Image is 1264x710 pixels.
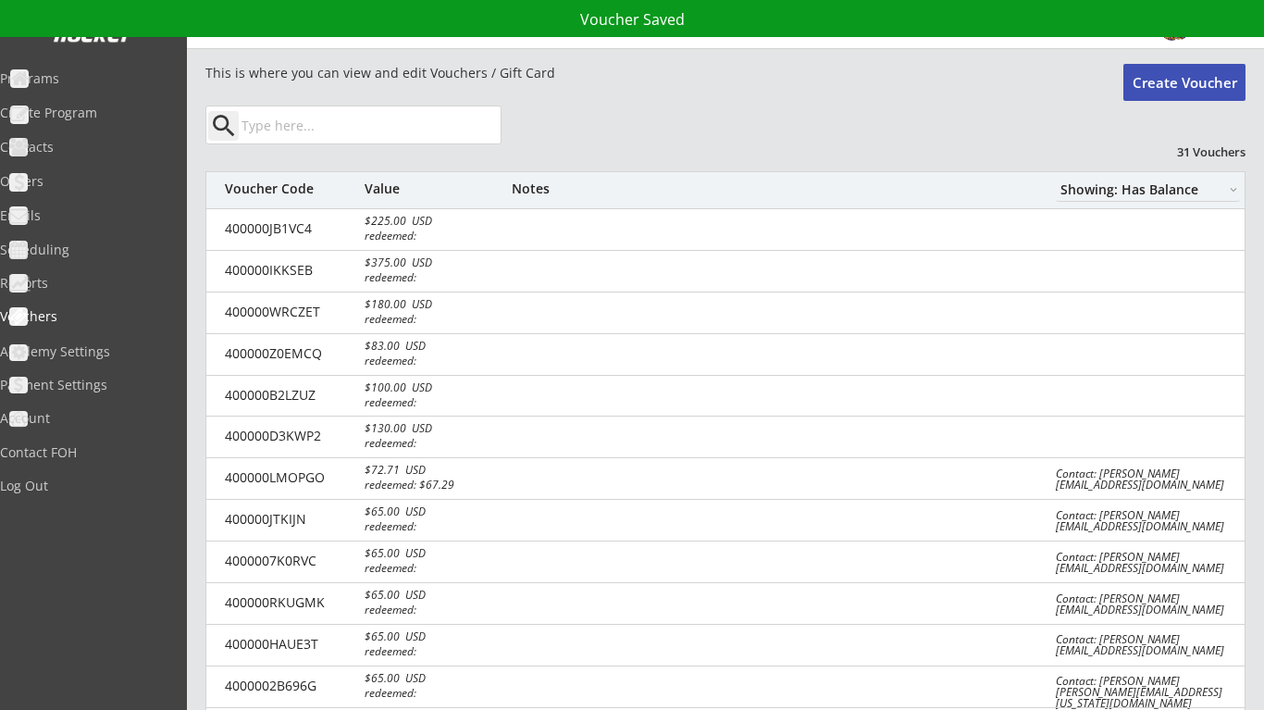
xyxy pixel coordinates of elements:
[238,106,501,143] input: Type here...
[365,465,492,476] div: $72.71 USD
[365,646,489,657] div: redeemed:
[365,438,489,449] div: redeemed:
[225,182,354,195] div: Voucher Code
[365,604,489,616] div: redeemed:
[365,182,449,195] div: Value
[365,688,489,699] div: redeemed:
[365,423,492,434] div: $130.00 USD
[225,513,354,526] div: 400000JTKIJN
[365,272,489,283] div: redeemed:
[365,480,489,491] div: redeemed: $67.29
[225,347,354,360] div: 400000Z0EMCQ
[225,264,354,277] div: 400000IKKSEB
[205,64,1123,82] div: This is where you can view and edit Vouchers / Gift Card
[365,299,492,310] div: $180.00 USD
[365,216,492,227] div: $225.00 USD
[365,314,489,325] div: redeemed:
[225,389,354,402] div: 400000B2LZUZ
[365,382,492,393] div: $100.00 USD
[1056,468,1233,491] div: Contact: [PERSON_NAME] [EMAIL_ADDRESS][DOMAIN_NAME]
[365,563,489,574] div: redeemed:
[365,506,492,517] div: $65.00 USD
[1056,552,1233,574] div: Contact: [PERSON_NAME] [EMAIL_ADDRESS][DOMAIN_NAME]
[208,111,239,141] button: search
[1056,510,1233,532] div: Contact: [PERSON_NAME] [EMAIL_ADDRESS][DOMAIN_NAME]
[512,182,1028,195] div: Notes
[225,471,354,484] div: 400000LMOPGO
[1123,64,1245,101] button: Create Voucher
[365,230,489,242] div: redeemed:
[1133,143,1245,160] div: 31 Vouchers
[365,341,492,352] div: $83.00 USD
[365,673,492,684] div: $65.00 USD
[365,397,489,408] div: redeemed:
[225,679,354,692] div: 4000002B696G
[225,554,354,567] div: 4000007K0RVC
[225,638,354,651] div: 400000HAUE3T
[225,222,354,235] div: 400000JB1VC4
[365,521,489,532] div: redeemed:
[1056,676,1233,709] div: Contact: [PERSON_NAME] [PERSON_NAME][EMAIL_ADDRESS][US_STATE][DOMAIN_NAME]
[365,590,492,601] div: $65.00 USD
[225,305,354,318] div: 400000WRCZET
[365,355,489,367] div: redeemed:
[365,548,492,559] div: $65.00 USD
[225,430,354,442] div: 400000D3KWP2
[365,257,492,268] div: $375.00 USD
[1056,634,1233,656] div: Contact: [PERSON_NAME] [EMAIL_ADDRESS][DOMAIN_NAME]
[365,631,492,642] div: $65.00 USD
[1056,593,1233,616] div: Contact: [PERSON_NAME] [EMAIL_ADDRESS][DOMAIN_NAME]
[225,596,354,609] div: 400000RKUGMK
